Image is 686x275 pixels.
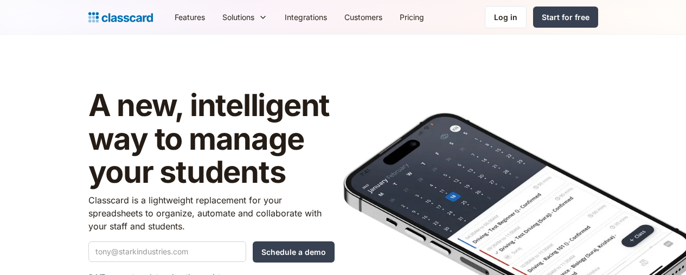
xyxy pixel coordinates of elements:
[494,11,517,23] div: Log in
[88,89,335,189] h1: A new, intelligent way to manage your students
[88,194,335,233] p: Classcard is a lightweight replacement for your spreadsheets to organize, automate and collaborat...
[166,5,214,29] a: Features
[214,5,276,29] div: Solutions
[88,241,246,262] input: tony@starkindustries.com
[88,10,153,25] a: Logo
[533,7,598,28] a: Start for free
[542,11,589,23] div: Start for free
[222,11,254,23] div: Solutions
[391,5,433,29] a: Pricing
[88,241,335,263] form: Quick Demo Form
[276,5,336,29] a: Integrations
[253,241,335,263] input: Schedule a demo
[336,5,391,29] a: Customers
[485,6,527,28] a: Log in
